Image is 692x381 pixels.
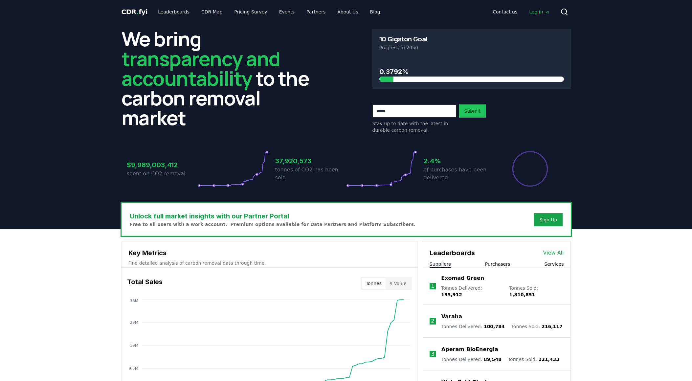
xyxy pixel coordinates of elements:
[441,285,502,298] p: Tonnes Delivered :
[153,6,385,18] nav: Main
[274,6,300,18] a: Events
[122,7,148,16] a: CDR.fyi
[128,366,138,371] tspan: 9.5M
[362,278,386,289] button: Tonnes
[275,166,346,182] p: tonnes of CO2 has been sold
[122,8,148,16] span: CDR fyi
[509,292,535,297] span: 1,810,851
[128,248,411,258] h3: Key Metrics
[441,323,505,330] p: Tonnes Delivered :
[229,6,272,18] a: Pricing Survey
[484,357,502,362] span: 89,548
[379,44,564,51] p: Progress to 2050
[538,357,559,362] span: 121,433
[130,221,416,228] p: Free to all users with a work account. Premium options available for Data Partners and Platform S...
[431,317,435,325] p: 2
[484,324,505,329] span: 100,784
[424,166,495,182] p: of purchases have been delivered
[130,299,138,303] tspan: 38M
[511,323,563,330] p: Tonnes Sold :
[431,350,435,358] p: 3
[127,160,198,170] h3: $9,989,003,412
[524,6,555,18] a: Log in
[487,6,555,18] nav: Main
[332,6,363,18] a: About Us
[441,356,502,363] p: Tonnes Delivered :
[512,150,548,187] div: Percentage of sales delivered
[485,261,510,267] button: Purchasers
[127,170,198,178] p: spent on CO2 removal
[459,104,486,118] button: Submit
[509,285,564,298] p: Tonnes Sold :
[543,249,564,257] a: View All
[130,211,416,221] h3: Unlock full market insights with our Partner Portal
[431,282,434,290] p: 1
[441,274,484,282] a: Exomad Green
[441,292,462,297] span: 195,912
[130,343,138,348] tspan: 19M
[122,29,320,127] h2: We bring to the carbon removal market
[539,216,557,223] a: Sign Up
[275,156,346,166] h3: 37,920,573
[130,320,138,325] tspan: 29M
[196,6,228,18] a: CDR Map
[386,278,411,289] button: $ Value
[372,120,457,133] p: Stay up to date with the latest in durable carbon removal.
[430,261,451,267] button: Suppliers
[424,156,495,166] h3: 2.4%
[153,6,195,18] a: Leaderboards
[365,6,386,18] a: Blog
[508,356,559,363] p: Tonnes Sold :
[128,260,411,266] p: Find detailed analysis of carbon removal data through time.
[127,277,163,290] h3: Total Sales
[534,213,562,226] button: Sign Up
[441,313,462,321] a: Varaha
[379,67,564,77] h3: 0.3792%
[441,346,498,353] a: Aperam BioEnergia
[487,6,523,18] a: Contact us
[379,36,427,42] h3: 10 Gigaton Goal
[122,45,280,92] span: transparency and accountability
[529,9,549,15] span: Log in
[136,8,139,16] span: .
[430,248,475,258] h3: Leaderboards
[542,324,563,329] span: 216,117
[301,6,331,18] a: Partners
[544,261,564,267] button: Services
